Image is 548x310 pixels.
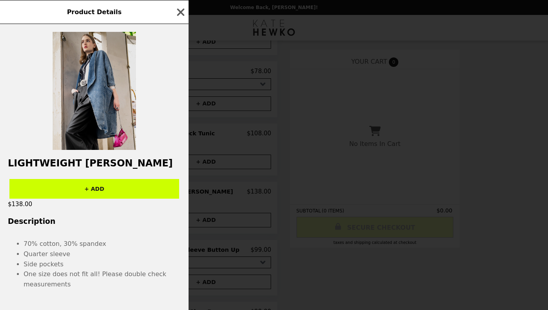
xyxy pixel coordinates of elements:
[24,270,166,288] p: One size does not fit all! Please double check measurements
[53,32,136,150] img: Light Denim / One Size
[67,8,121,16] span: Product Details
[24,259,181,269] li: Side pockets
[24,239,181,249] li: 70% cotton, 30% spandex
[9,179,179,199] button: + ADD
[24,249,181,259] li: Quarter sleeve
